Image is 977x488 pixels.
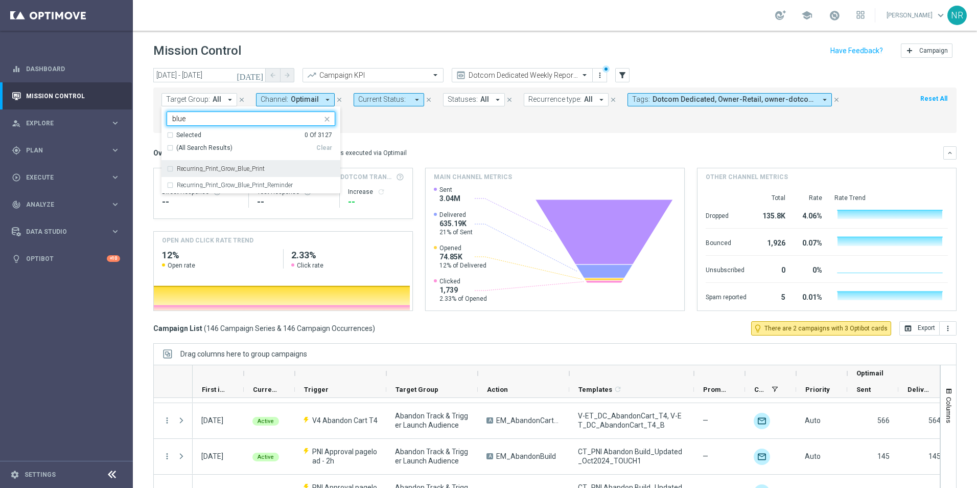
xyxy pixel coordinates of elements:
[373,324,375,333] span: )
[480,95,489,104] span: All
[439,295,487,303] span: 2.33% of Opened
[12,119,21,128] i: person_search
[11,146,121,154] button: gps_fixed Plan keyboard_arrow_right
[280,68,294,82] button: arrow_forward
[261,95,288,104] span: Channel:
[348,196,404,208] div: --
[180,350,307,358] span: Drag columns here to group campaigns
[833,96,840,103] i: close
[935,10,946,21] span: keyboard_arrow_down
[238,96,245,103] i: close
[754,449,770,465] img: Optimail
[945,397,953,423] span: Columns
[899,324,957,332] multiple-options-button: Export to CSV
[153,68,266,82] input: Select date range
[161,93,237,106] button: Target Group: All arrow_drop_down
[284,72,291,79] i: arrow_forward
[944,324,952,332] i: more_vert
[759,261,785,277] div: 0
[919,47,948,54] span: Campaign
[162,452,172,461] i: more_vert
[154,439,193,475] div: Press SPACE to select this row.
[110,172,120,182] i: keyboard_arrow_right
[452,68,593,82] ng-select: Dotcom Dedicated Weekly Reporting
[162,416,172,425] button: more_vert
[439,261,486,270] span: 12% of Delivered
[940,321,957,336] button: more_vert
[653,95,816,104] span: Dotcom Dedicated, Owner-Retail, owner-dotcom-dedicated, owner-omni-dedicated, owner-retail
[11,119,121,127] button: person_search Explore keyboard_arrow_right
[12,227,110,236] div: Data Studio
[180,350,307,358] div: Row Groups
[26,202,110,208] span: Analyze
[506,96,513,103] i: close
[943,146,957,160] button: keyboard_arrow_down
[266,68,280,82] button: arrow_back
[11,201,121,209] button: track_changes Analyze keyboard_arrow_right
[12,64,21,74] i: equalizer
[753,324,762,333] i: lightbulb_outline
[706,234,747,250] div: Bounced
[759,207,785,223] div: 135.8K
[595,69,605,81] button: more_vert
[798,261,822,277] div: 0%
[439,285,487,295] span: 1,739
[11,173,121,182] div: play_circle_outline Execute keyboard_arrow_right
[439,219,473,228] span: 635.19K
[26,120,110,126] span: Explore
[703,386,728,393] span: Promotions
[439,252,486,261] span: 74.85K
[269,72,276,79] i: arrow_back
[110,227,120,236] i: keyboard_arrow_right
[412,95,422,104] i: arrow_drop_down
[161,131,340,194] ng-dropdown-panel: Options list
[905,47,914,55] i: add
[805,416,821,425] span: Auto
[305,131,332,140] div: 0 Of 3127
[877,416,890,425] span: 566
[434,172,512,182] h4: Main channel metrics
[754,386,767,393] span: Channel
[496,416,561,425] span: EM_AbandonCart_T4
[505,94,514,105] button: close
[425,96,432,103] i: close
[901,43,952,58] button: add Campaign
[10,470,19,479] i: settings
[395,447,469,465] span: Abandon Track & Trigger Launch Audience
[805,386,830,393] span: Priority
[578,447,685,465] span: CT_PNI Abandon Build_Updated_Oct2024_TOUCH1
[252,416,279,426] colored-tag: Active
[26,147,110,153] span: Plan
[919,93,948,104] button: Reset All
[25,472,56,478] a: Settings
[297,261,323,270] span: Click rate
[176,144,232,152] span: (All Search Results)
[201,416,223,425] div: 15 Sep 2025, Monday
[578,386,612,393] span: Templates
[524,93,609,106] button: Recurrence type: All arrow_drop_down
[908,386,932,393] span: Delivered
[486,453,493,459] span: A
[258,454,274,460] span: Active
[206,324,373,333] span: 146 Campaign Series & 146 Campaign Occurrences
[759,288,785,304] div: 5
[336,96,343,103] i: close
[602,65,610,73] div: There are unsaved changes
[759,194,785,202] div: Total
[253,386,277,393] span: Current Status
[11,255,121,263] button: lightbulb Optibot +10
[597,95,606,104] i: arrow_drop_down
[12,200,21,209] i: track_changes
[706,261,747,277] div: Unsubscribed
[946,149,953,157] i: keyboard_arrow_down
[335,94,344,105] button: close
[610,96,617,103] i: close
[632,95,650,104] span: Tags:
[11,228,121,236] div: Data Studio keyboard_arrow_right
[703,452,708,461] span: —
[202,386,226,393] span: First in Range
[801,10,812,21] span: school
